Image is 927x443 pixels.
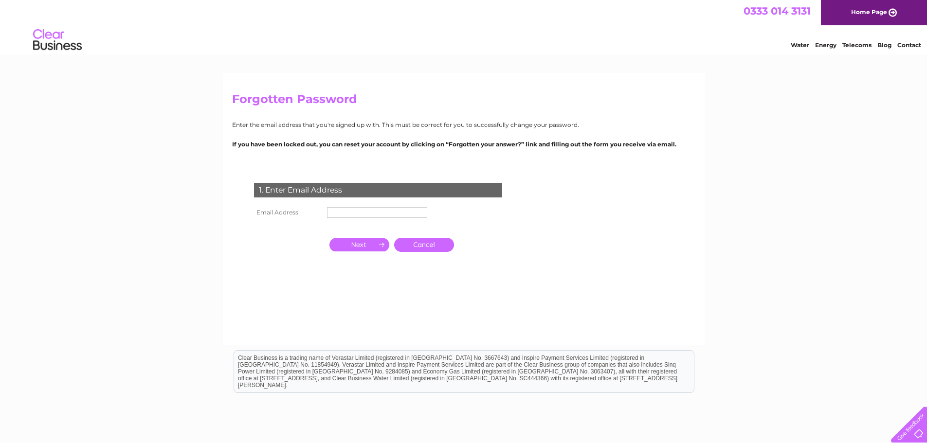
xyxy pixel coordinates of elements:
a: Telecoms [842,41,872,49]
a: Energy [815,41,836,49]
h2: Forgotten Password [232,92,695,111]
div: Clear Business is a trading name of Verastar Limited (registered in [GEOGRAPHIC_DATA] No. 3667643... [234,5,694,47]
img: logo.png [33,25,82,55]
p: Enter the email address that you're signed up with. This must be correct for you to successfully ... [232,120,695,129]
a: Contact [897,41,921,49]
a: Water [791,41,809,49]
a: 0333 014 3131 [744,5,811,17]
a: Cancel [394,238,454,252]
a: Blog [877,41,891,49]
div: 1. Enter Email Address [254,183,502,197]
p: If you have been locked out, you can reset your account by clicking on “Forgotten your answer?” l... [232,140,695,149]
th: Email Address [252,205,325,220]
